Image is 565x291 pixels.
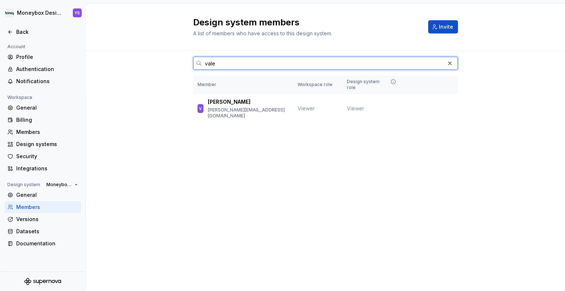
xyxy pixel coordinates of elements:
div: Versions [16,216,78,223]
svg: Supernova Logo [24,278,61,285]
div: Security [16,153,78,160]
div: Workspace [4,93,35,102]
a: Back [4,26,81,38]
div: General [16,191,78,199]
a: Design systems [4,138,81,150]
div: Integrations [16,165,78,172]
button: Moneybox Design SystemYS [1,5,84,21]
a: Integrations [4,163,81,174]
div: Documentation [16,240,78,247]
a: Documentation [4,238,81,249]
div: Members [16,128,78,136]
p: [PERSON_NAME][EMAIL_ADDRESS][DOMAIN_NAME] [208,107,288,119]
a: General [4,189,81,201]
span: Viewer [347,105,364,112]
th: Workspace role [293,76,342,94]
div: Notifications [16,78,78,85]
a: Notifications [4,75,81,87]
button: Invite [428,20,458,33]
span: Moneybox Design System [46,182,72,188]
p: [PERSON_NAME] [208,98,250,106]
th: Member [193,76,293,94]
div: Members [16,203,78,211]
div: Moneybox Design System [17,9,64,17]
a: Members [4,126,81,138]
a: Security [4,150,81,162]
div: Profile [16,53,78,61]
div: Datasets [16,228,78,235]
a: Authentication [4,63,81,75]
div: V [199,105,202,112]
div: Design systems [16,141,78,148]
h2: Design system members [193,17,419,28]
a: Billing [4,114,81,126]
a: Datasets [4,226,81,237]
input: Search in members... [202,57,445,70]
a: General [4,102,81,114]
div: Back [16,28,78,36]
div: Design system role [347,79,398,91]
a: Profile [4,51,81,63]
div: Account [4,42,28,51]
div: Billing [16,116,78,124]
img: c17557e8-ebdc-49e2-ab9e-7487adcf6d53.png [5,8,14,17]
span: Invite [439,23,453,31]
div: Design system [4,180,43,189]
span: Viewer [298,105,315,111]
div: Authentication [16,65,78,73]
a: Versions [4,213,81,225]
a: Members [4,201,81,213]
div: General [16,104,78,111]
div: YS [75,10,80,16]
span: A list of members who have access to this design system. [193,30,332,36]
